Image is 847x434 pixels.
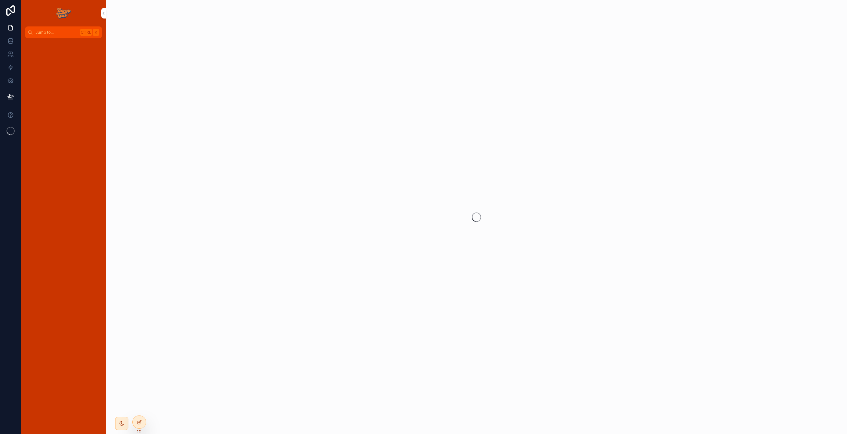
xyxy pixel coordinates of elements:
[56,8,71,19] img: App logo
[80,29,92,36] span: Ctrl
[93,30,99,35] span: K
[21,38,106,50] div: scrollable content
[25,26,102,38] button: Jump to...CtrlK
[35,30,77,35] span: Jump to...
